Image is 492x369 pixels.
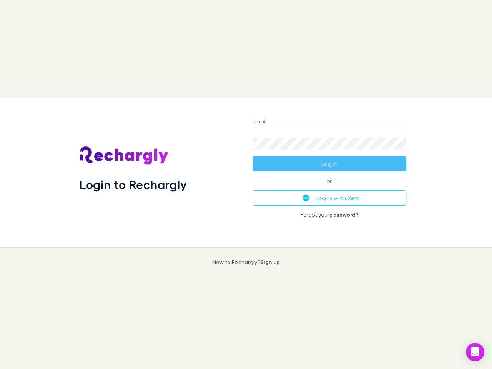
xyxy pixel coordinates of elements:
p: New to Rechargly? [212,259,280,265]
p: Forgot your ? [253,212,406,218]
h1: Login to Rechargly [80,177,187,192]
img: Xero's logo [303,194,309,201]
span: or [253,181,406,181]
a: password [329,211,356,218]
img: Rechargly's Logo [80,146,169,165]
a: Sign up [260,259,280,265]
div: Open Intercom Messenger [466,343,484,361]
button: Log in [253,156,406,171]
button: Log in with Xero [253,190,406,206]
